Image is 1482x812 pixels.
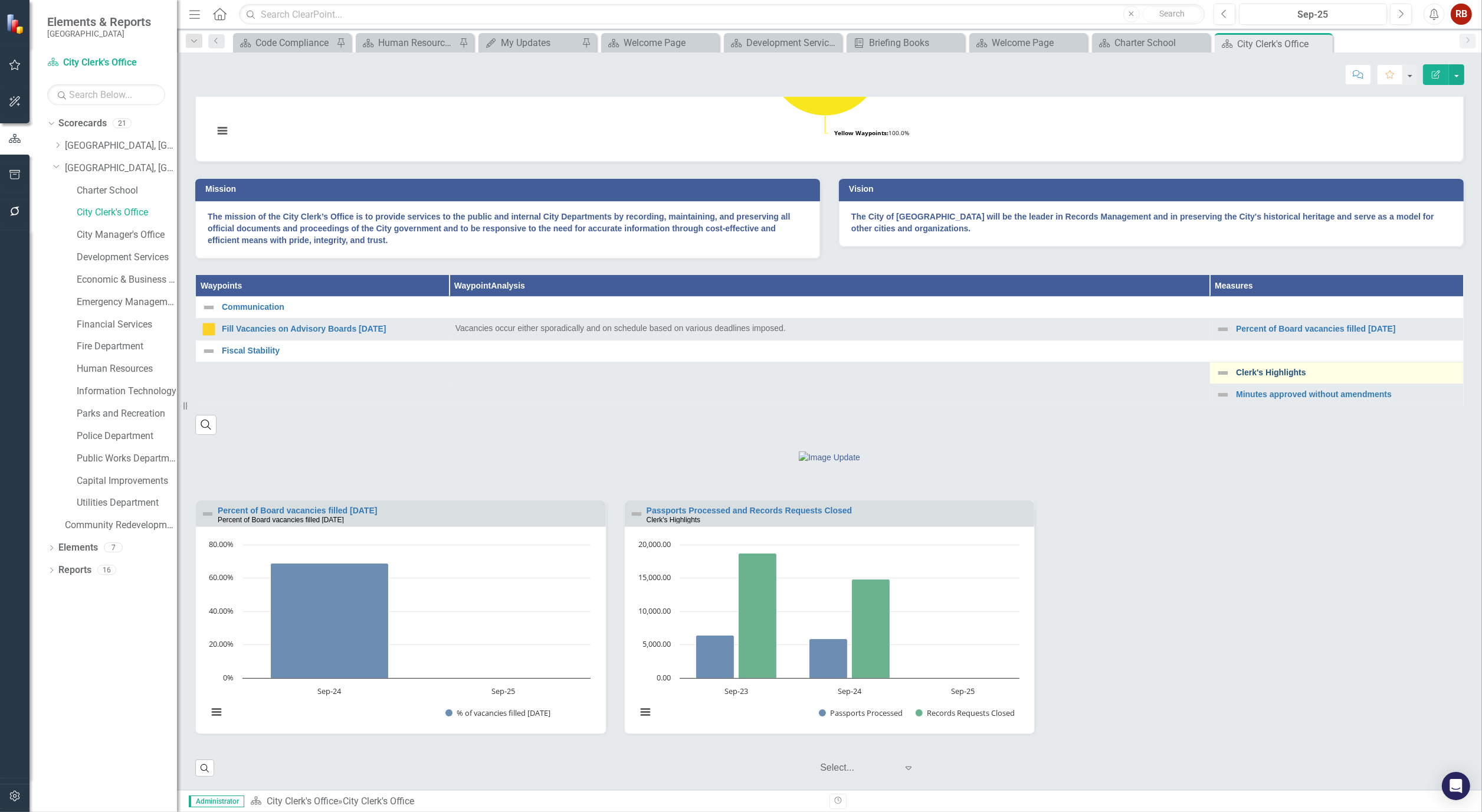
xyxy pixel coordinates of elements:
[255,35,333,50] div: Code Compliance
[492,686,516,696] text: Sep-25
[201,507,215,521] img: Not Defined
[926,708,1014,718] text: Records Requests Closed
[222,346,1457,355] a: Fiscal Stability
[77,496,177,510] a: Utilities Department
[271,564,389,679] path: Sep-24, 69. % of vacancies filled within 3 months.
[202,300,216,315] img: Not Defined
[799,451,860,463] img: Image Update
[1210,362,1464,384] td: Double-Click to Edit Right Click for Context Menu
[838,686,862,696] text: Sep-24
[318,686,342,696] text: Sep-24
[1216,366,1230,380] img: Not Defined
[455,322,1204,334] p: Vacancies occur either sporadically and on schedule based on various deadlines imposed.
[6,13,27,34] img: ClearPoint Strategy
[449,318,1209,340] td: Double-Click to Edit
[209,639,234,649] text: 20.00%
[77,296,177,309] a: Emergency Management & Resilience
[638,605,671,616] text: 10,000.00
[727,35,839,50] a: Development Services Department
[189,795,244,807] span: Administrator
[746,35,839,50] div: Development Services Department
[1210,318,1464,340] td: Double-Click to Edit Right Click for Context Menu
[457,708,550,718] text: % of vacancies filled [DATE]
[208,703,224,720] button: View chart menu, Chart
[1143,6,1202,22] button: Search
[65,139,177,153] a: [GEOGRAPHIC_DATA], [GEOGRAPHIC_DATA] Business Initiatives
[77,407,177,421] a: Parks and Recreation
[47,15,151,29] span: Elements & Reports
[642,639,671,649] text: 5,000.00
[834,129,888,137] tspan: Yellow Waypoints:
[1216,322,1230,336] img: Not Defined
[1095,35,1207,50] a: Charter School
[830,708,903,718] text: Passports Processed
[196,340,1464,362] td: Double-Click to Edit Right Click for Context Menu
[58,117,107,130] a: Scorecards
[77,474,177,488] a: Capital Improvements
[809,639,847,679] path: Sep-24, 5,842. Passports Processed.
[1236,368,1457,377] a: Clerk's Highlights
[343,795,414,807] div: City Clerk's Office
[1237,37,1330,51] div: City Clerk's Office
[624,35,716,50] div: Welcome Page
[205,185,814,194] h3: Mission
[851,579,890,679] path: Sep-24, 14,800. Records Requests Closed.
[1236,325,1457,333] a: Percent of Board vacancies filled [DATE]
[850,35,962,50] a: Briefing Books
[202,539,600,731] div: Chart. Highcharts interactive chart.
[819,708,903,718] button: Show Passports Processed
[869,35,962,50] div: Briefing Books
[196,296,1464,318] td: Double-Click to Edit Right Click for Context Menu
[1239,4,1387,25] button: Sep-25
[637,703,653,720] button: View chart menu, Chart
[624,500,1035,734] div: Double-Click to Edit
[208,212,790,245] strong: The mission of the City Clerk’s Office is to provide services to the public and internal City Dep...
[65,519,177,532] a: Community Redevelopment Area
[501,35,579,50] div: My Updates
[202,539,596,731] svg: Interactive chart
[445,708,586,718] button: Show % of vacancies filled within 3 months
[222,325,443,333] a: Fill Vacancies on Advisory Boards [DATE]
[267,795,338,807] a: City Clerk's Office
[378,35,456,50] div: Human Resources Analytics Dashboard
[47,29,151,38] small: [GEOGRAPHIC_DATA]
[631,539,1025,731] svg: Interactive chart
[851,212,1434,233] strong: The City of [GEOGRAPHIC_DATA] will be the leader in Records Management and in preserving the City...
[77,251,177,264] a: Development Services
[65,162,177,175] a: [GEOGRAPHIC_DATA], [GEOGRAPHIC_DATA] Strategic Plan
[214,122,231,139] button: View chart menu, Chart
[1451,4,1472,25] button: RB
[77,362,177,376] a: Human Resources
[195,500,606,734] div: Double-Click to Edit
[222,303,1457,312] a: Communication
[209,539,234,549] text: 80.00%
[629,507,644,521] img: Not Defined
[647,506,853,515] a: Passports Processed and Records Requests Closed
[638,572,671,582] text: 15,000.00
[218,516,344,524] small: Percent of Board vacancies filled [DATE]
[1442,772,1470,800] div: Open Intercom Messenger
[481,35,579,50] a: My Updates
[849,185,1458,194] h3: Vision
[77,206,177,220] a: City Clerk's Office
[223,672,234,683] text: 0%
[992,35,1084,50] div: Welcome Page
[77,385,177,398] a: Information Technology
[202,344,216,358] img: Not Defined
[58,564,91,577] a: Reports
[47,84,165,105] input: Search Below...
[1114,35,1207,50] div: Charter School
[113,119,132,129] div: 21
[1210,384,1464,405] td: Double-Click to Edit Right Click for Context Menu
[604,35,716,50] a: Welcome Page
[696,636,734,679] path: Sep-23, 6,409. Passports Processed.
[196,318,450,340] td: Double-Click to Edit Right Click for Context Menu
[1243,8,1383,22] div: Sep-25
[916,708,1015,718] button: Show Records Requests Closed
[77,430,177,443] a: Police Department
[202,322,216,336] img: In Progress or Needs Work
[359,35,456,50] a: Human Resources Analytics Dashboard
[1216,388,1230,402] img: Not Defined
[972,35,1084,50] a: Welcome Page
[97,565,116,575] div: 16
